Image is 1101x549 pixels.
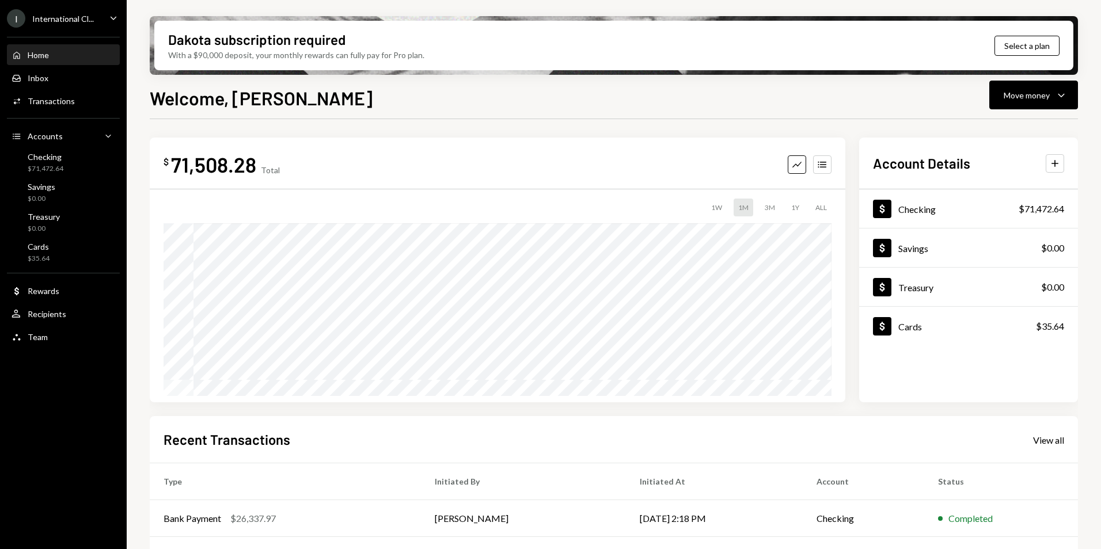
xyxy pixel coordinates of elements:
[171,151,256,177] div: 71,508.28
[898,282,933,293] div: Treasury
[7,44,120,65] a: Home
[924,463,1078,500] th: Status
[28,194,55,204] div: $0.00
[7,303,120,324] a: Recipients
[994,36,1060,56] button: Select a plan
[28,332,48,342] div: Team
[261,165,280,175] div: Total
[734,199,753,216] div: 1M
[28,152,63,162] div: Checking
[7,9,25,28] div: I
[28,309,66,319] div: Recipients
[421,500,627,537] td: [PERSON_NAME]
[1019,202,1064,216] div: $71,472.64
[859,228,1078,267] a: Savings$0.00
[28,242,50,251] div: Cards
[859,268,1078,306] a: Treasury$0.00
[787,199,804,216] div: 1Y
[859,189,1078,228] a: Checking$71,472.64
[948,512,993,525] div: Completed
[898,321,922,332] div: Cards
[803,463,924,500] th: Account
[898,204,936,215] div: Checking
[707,199,727,216] div: 1W
[803,500,924,537] td: Checking
[7,208,120,236] a: Treasury$0.00
[28,224,60,234] div: $0.00
[873,154,970,173] h2: Account Details
[230,512,276,525] div: $26,337.97
[7,148,120,176] a: Checking$71,472.64
[168,49,424,61] div: With a $90,000 deposit, your monthly rewards can fully pay for Pro plan.
[7,238,120,266] a: Cards$35.64
[164,156,169,167] div: $
[164,512,221,525] div: Bank Payment
[898,243,928,254] div: Savings
[28,212,60,222] div: Treasury
[626,463,802,500] th: Initiated At
[1033,434,1064,446] div: View all
[421,463,627,500] th: Initiated By
[28,73,48,83] div: Inbox
[1033,433,1064,446] a: View all
[1041,241,1064,255] div: $0.00
[164,430,290,449] h2: Recent Transactions
[28,254,50,264] div: $35.64
[150,86,373,109] h1: Welcome, [PERSON_NAME]
[7,326,120,347] a: Team
[1041,280,1064,294] div: $0.00
[859,307,1078,345] a: Cards$35.64
[32,14,94,24] div: International Cl...
[28,96,75,106] div: Transactions
[28,164,63,174] div: $71,472.64
[28,182,55,192] div: Savings
[626,500,802,537] td: [DATE] 2:18 PM
[1036,319,1064,333] div: $35.64
[28,131,63,141] div: Accounts
[7,90,120,111] a: Transactions
[150,463,421,500] th: Type
[168,30,346,49] div: Dakota subscription required
[28,50,49,60] div: Home
[7,280,120,301] a: Rewards
[7,125,120,146] a: Accounts
[7,67,120,88] a: Inbox
[7,178,120,206] a: Savings$0.00
[989,81,1078,109] button: Move money
[28,286,59,296] div: Rewards
[760,199,780,216] div: 3M
[811,199,832,216] div: ALL
[1004,89,1050,101] div: Move money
